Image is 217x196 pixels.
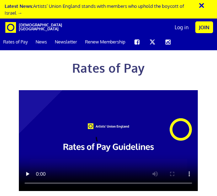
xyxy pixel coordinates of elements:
[52,34,80,50] a: Newsletter
[72,61,145,76] span: Rates of Pay
[82,34,128,50] a: Renew Membership
[19,23,37,31] span: [DEMOGRAPHIC_DATA][GEOGRAPHIC_DATA]
[5,3,184,16] a: Latest News:Artists’ Union England stands with members who uphold the boycott of Israel →
[5,3,33,9] strong: Latest News:
[32,34,50,50] a: News
[171,19,192,36] a: Log in
[195,21,213,33] a: Join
